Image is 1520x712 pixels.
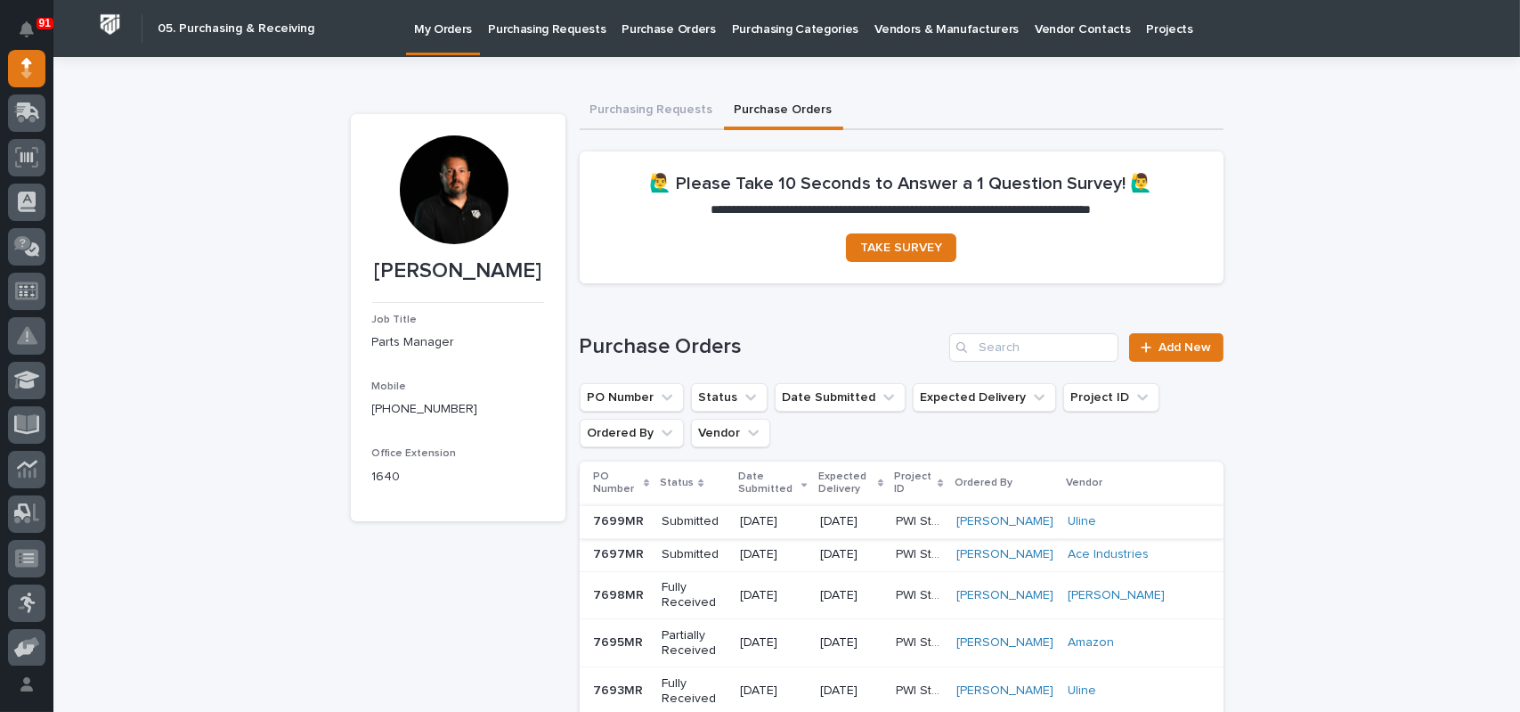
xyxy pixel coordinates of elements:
a: [PERSON_NAME] [956,683,1053,699]
p: Fully Received [662,580,726,610]
a: [PERSON_NAME] [956,547,1053,562]
p: Partially Received [662,628,726,659]
p: [DATE] [740,635,805,651]
p: Submitted [662,514,726,529]
p: Fully Received [662,676,726,707]
button: Vendor [691,419,770,447]
p: Status [660,473,694,493]
p: [PERSON_NAME] [372,258,544,284]
a: TAKE SURVEY [846,233,956,262]
a: [PERSON_NAME] [1068,588,1165,603]
p: 7698MR [594,585,648,603]
tr: 7695MR7695MR Partially Received[DATE][DATE]PWI StockPWI Stock [PERSON_NAME] Amazon [580,619,1223,667]
span: Add New [1159,341,1212,354]
p: 91 [39,17,51,29]
p: PWI Stock [896,632,946,651]
p: PWI Stock [896,585,946,603]
h2: 🙋‍♂️ Please Take 10 Seconds to Answer a 1 Question Survey! 🙋‍♂️ [650,173,1153,194]
img: Workspace Logo [93,8,126,41]
p: [DATE] [820,547,882,562]
p: [DATE] [740,547,805,562]
p: PWI Stock [896,544,946,562]
p: 1640 [372,468,544,487]
button: Ordered By [580,419,684,447]
p: [DATE] [740,683,805,699]
tr: 7699MR7699MR Submitted[DATE][DATE]PWI StockPWI Stock [PERSON_NAME] Uline [580,505,1223,538]
p: 7699MR [594,511,648,529]
button: Date Submitted [775,383,906,412]
p: [DATE] [820,683,882,699]
button: Notifications [8,11,45,48]
p: [DATE] [740,588,805,603]
p: [DATE] [820,635,882,651]
a: Uline [1068,514,1096,529]
a: [PERSON_NAME] [956,514,1053,529]
a: Ace Industries [1068,547,1149,562]
p: [DATE] [820,588,882,603]
p: 7693MR [594,680,647,699]
p: Expected Delivery [818,467,874,500]
p: Project ID [894,467,933,500]
p: 7697MR [594,544,648,562]
a: [PERSON_NAME] [956,588,1053,603]
a: [PHONE_NUMBER] [372,403,478,415]
tr: 7698MR7698MR Fully Received[DATE][DATE]PWI StockPWI Stock [PERSON_NAME] [PERSON_NAME] [580,571,1223,619]
p: Ordered By [955,473,1012,493]
a: Amazon [1068,635,1114,651]
span: Mobile [372,381,407,392]
button: Purchase Orders [724,93,843,130]
span: Office Extension [372,448,457,459]
button: Purchasing Requests [580,93,724,130]
p: [DATE] [820,514,882,529]
p: Date Submitted [738,467,797,500]
h1: Purchase Orders [580,334,943,360]
button: Project ID [1063,383,1159,412]
p: Submitted [662,547,726,562]
a: Add New [1129,333,1223,362]
p: [DATE] [740,514,805,529]
p: Vendor [1066,473,1102,493]
div: Notifications91 [22,21,45,50]
input: Search [949,333,1118,362]
p: PO Number [594,467,640,500]
p: 7695MR [594,632,647,651]
p: PWI Stock [896,680,946,699]
span: Job Title [372,315,418,325]
h2: 05. Purchasing & Receiving [158,21,314,37]
tr: 7697MR7697MR Submitted[DATE][DATE]PWI StockPWI Stock [PERSON_NAME] Ace Industries [580,538,1223,571]
button: Status [691,383,768,412]
button: Expected Delivery [913,383,1056,412]
span: TAKE SURVEY [860,241,942,254]
button: PO Number [580,383,684,412]
a: Uline [1068,683,1096,699]
p: Parts Manager [372,333,544,352]
a: [PERSON_NAME] [956,635,1053,651]
p: PWI Stock [896,511,946,529]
